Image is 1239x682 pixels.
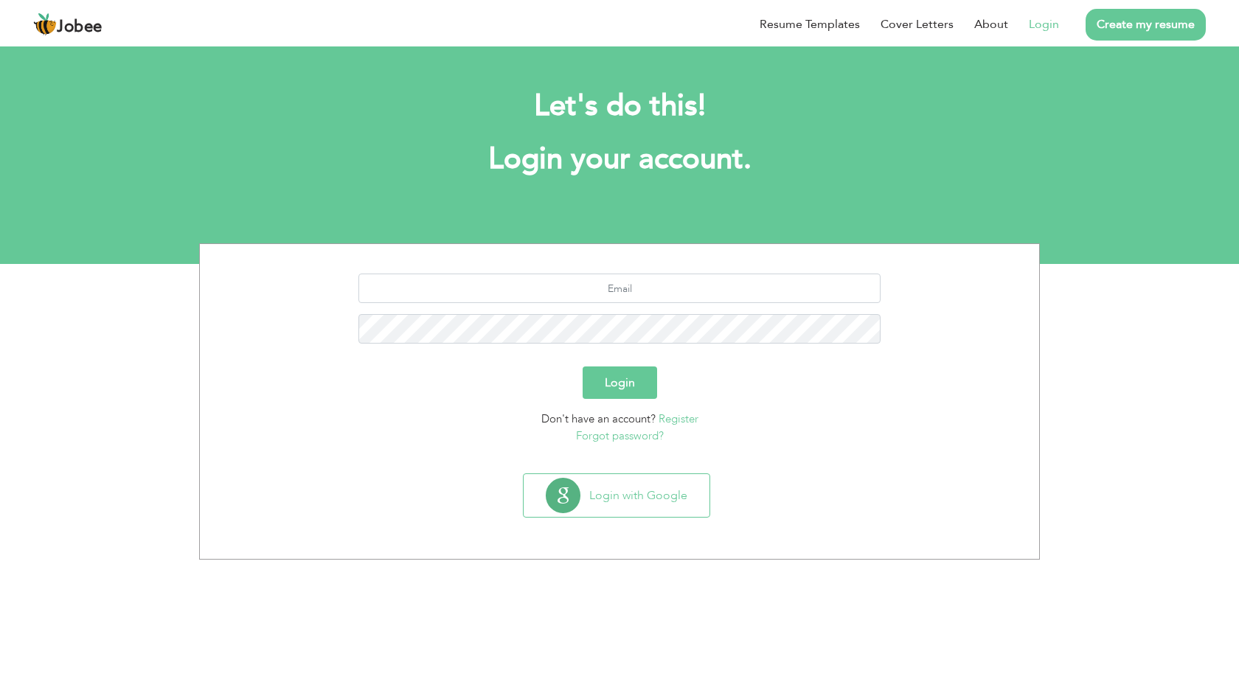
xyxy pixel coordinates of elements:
[358,274,881,303] input: Email
[33,13,103,36] a: Jobee
[221,87,1018,125] h2: Let's do this!
[33,13,57,36] img: jobee.io
[881,15,954,33] a: Cover Letters
[221,140,1018,178] h1: Login your account.
[974,15,1008,33] a: About
[1086,9,1206,41] a: Create my resume
[1029,15,1059,33] a: Login
[57,19,103,35] span: Jobee
[541,411,656,426] span: Don't have an account?
[760,15,860,33] a: Resume Templates
[659,411,698,426] a: Register
[576,428,664,443] a: Forgot password?
[583,366,657,399] button: Login
[524,474,709,517] button: Login with Google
